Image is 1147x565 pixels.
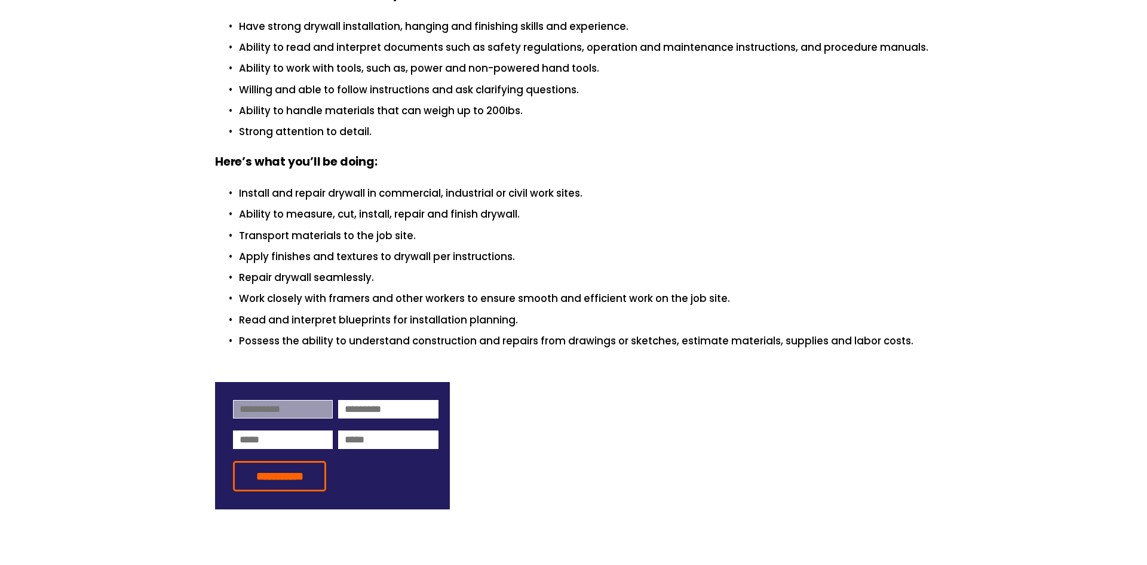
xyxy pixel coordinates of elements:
p: Have strong drywall installation, hanging and finishing skills and experience. [239,19,932,35]
p: Strong attention to detail. [239,124,932,140]
p: Read and interpret blueprints for installation planning. [239,312,932,328]
p: Install and repair drywall in commercial, industrial or civil work sites. [239,185,932,201]
p: Willing and able to follow instructions and ask clarifying questions. [239,82,932,98]
p: Transport materials to the job site. [239,228,932,244]
p: Work closely with framers and other workers to ensure smooth and efficient work on the job site. [239,291,932,307]
p: Possess the ability to understand construction and repairs from drawings or sketches, estimate ma... [239,333,932,349]
p: Apply finishes and textures to drywall per instructions. [239,249,932,265]
strong: Here’s what you’ll be doing: [215,153,378,173]
p: Ability to measure, cut, install, repair and finish drywall. [239,206,932,222]
p: Ability to read and interpret documents such as safety regulations, operation and maintenance ins... [239,39,932,56]
p: Repair drywall seamlessly. [239,270,932,286]
iframe: Intercom live chat [1106,524,1135,553]
p: Ability to work with tools, such as, power and non-powered hand tools. [239,60,932,77]
p: Ability to handle materials that can weigh up to 200Ibs. [239,103,932,119]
